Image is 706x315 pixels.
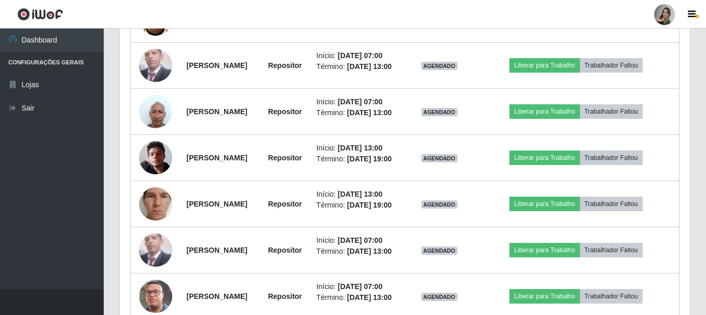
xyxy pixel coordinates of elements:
strong: [PERSON_NAME] [186,154,247,162]
strong: Repositor [268,154,302,162]
button: Liberar para Trabalho [509,150,579,165]
li: Início: [316,50,399,61]
li: Início: [316,97,399,107]
button: Trabalhador Faltou [580,150,643,165]
strong: Repositor [268,61,302,70]
strong: [PERSON_NAME] [186,107,247,116]
time: [DATE] 13:00 [338,190,382,198]
time: [DATE] 07:00 [338,282,382,291]
button: Trabalhador Faltou [580,243,643,257]
strong: [PERSON_NAME] [186,246,247,254]
time: [DATE] 13:00 [338,144,382,152]
li: Início: [316,143,399,154]
img: 1741739537666.jpeg [139,167,172,241]
time: [DATE] 13:00 [347,108,392,117]
span: AGENDADO [421,108,458,116]
span: AGENDADO [421,246,458,255]
button: Trabalhador Faltou [580,104,643,119]
li: Término: [316,246,399,257]
img: 1740078176473.jpeg [139,47,172,84]
span: AGENDADO [421,200,458,209]
li: Término: [316,200,399,211]
strong: Repositor [268,246,302,254]
time: [DATE] 13:00 [347,62,392,71]
span: AGENDADO [421,154,458,162]
li: Término: [316,154,399,165]
button: Trabalhador Faltou [580,289,643,304]
li: Início: [316,189,399,200]
time: [DATE] 19:00 [347,201,392,209]
span: AGENDADO [421,62,458,70]
strong: Repositor [268,292,302,300]
li: Término: [316,61,399,72]
strong: [PERSON_NAME] [186,61,247,70]
strong: Repositor [268,107,302,116]
img: 1752200224792.jpeg [139,135,172,180]
button: Liberar para Trabalho [509,289,579,304]
li: Início: [316,235,399,246]
time: [DATE] 19:00 [347,155,392,163]
button: Trabalhador Faltou [580,58,643,73]
time: [DATE] 07:00 [338,236,382,244]
time: [DATE] 07:00 [338,51,382,60]
img: 1740078176473.jpeg [139,231,172,268]
time: [DATE] 07:00 [338,98,382,106]
button: Liberar para Trabalho [509,58,579,73]
time: [DATE] 13:00 [347,293,392,302]
strong: [PERSON_NAME] [186,200,247,208]
li: Término: [316,107,399,118]
strong: [PERSON_NAME] [186,292,247,300]
button: Liberar para Trabalho [509,243,579,257]
li: Início: [316,281,399,292]
span: AGENDADO [421,293,458,301]
time: [DATE] 13:00 [347,247,392,255]
li: Término: [316,292,399,303]
button: Trabalhador Faltou [580,197,643,211]
button: Liberar para Trabalho [509,197,579,211]
button: Liberar para Trabalho [509,104,579,119]
img: CoreUI Logo [17,8,63,21]
img: 1737056523425.jpeg [139,89,172,133]
strong: Repositor [268,200,302,208]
